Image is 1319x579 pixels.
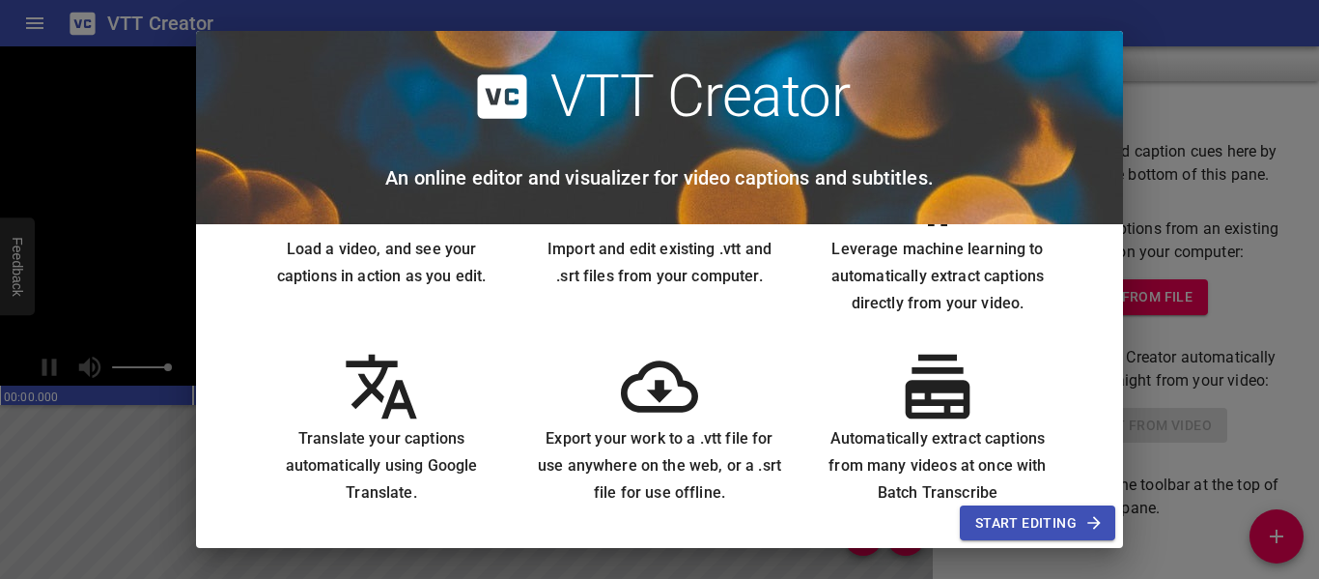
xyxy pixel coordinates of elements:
h6: Leverage machine learning to automatically extract captions directly from your video. [814,236,1061,317]
h2: VTT Creator [550,62,851,131]
span: Start Editing [975,511,1100,536]
h6: Translate your captions automatically using Google Translate. [258,425,505,507]
h6: Import and edit existing .vtt and .srt files from your computer. [536,236,783,290]
h6: Automatically extract captions from many videos at once with Batch Transcribe [814,425,1061,507]
h6: Export your work to a .vtt file for use anywhere on the web, or a .srt file for use offline. [536,425,783,507]
button: Start Editing [960,506,1115,541]
h6: An online editor and visualizer for video captions and subtitles. [385,162,934,193]
h6: Load a video, and see your captions in action as you edit. [258,236,505,290]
